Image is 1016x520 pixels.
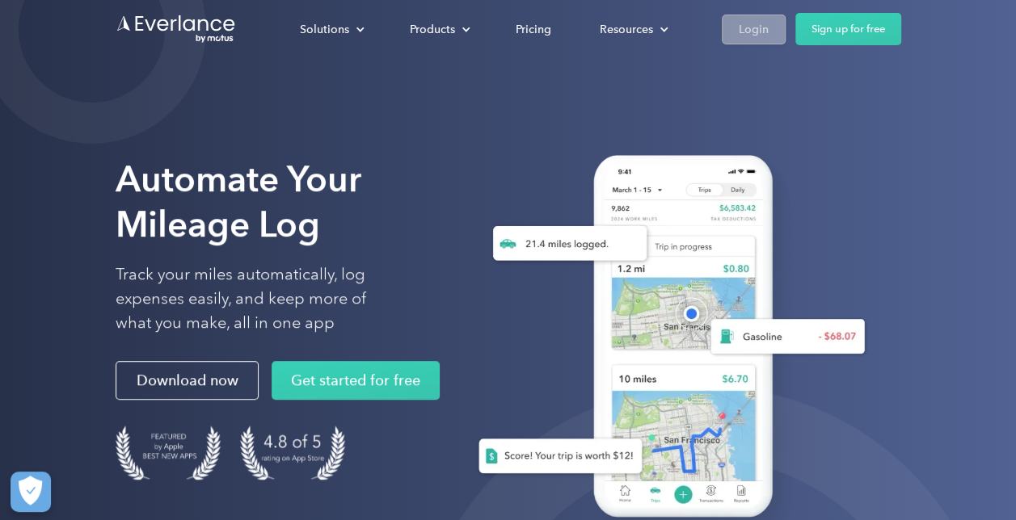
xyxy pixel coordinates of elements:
[272,361,440,400] a: Get started for free
[300,19,349,40] div: Solutions
[739,19,769,40] div: Login
[116,157,361,245] strong: Automate Your Mileage Log
[410,19,455,40] div: Products
[116,262,404,335] p: Track your miles automatically, log expenses easily, and keep more of what you make, all in one app
[795,13,901,45] a: Sign up for free
[584,15,681,44] div: Resources
[240,426,345,480] img: 4.9 out of 5 stars on the app store
[284,15,377,44] div: Solutions
[516,19,551,40] div: Pricing
[722,15,786,44] a: Login
[394,15,483,44] div: Products
[116,14,237,44] a: Go to homepage
[600,19,653,40] div: Resources
[500,15,567,44] a: Pricing
[116,361,259,400] a: Download now
[11,472,51,512] button: Cookies Settings
[116,426,221,480] img: Badge for Featured by Apple Best New Apps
